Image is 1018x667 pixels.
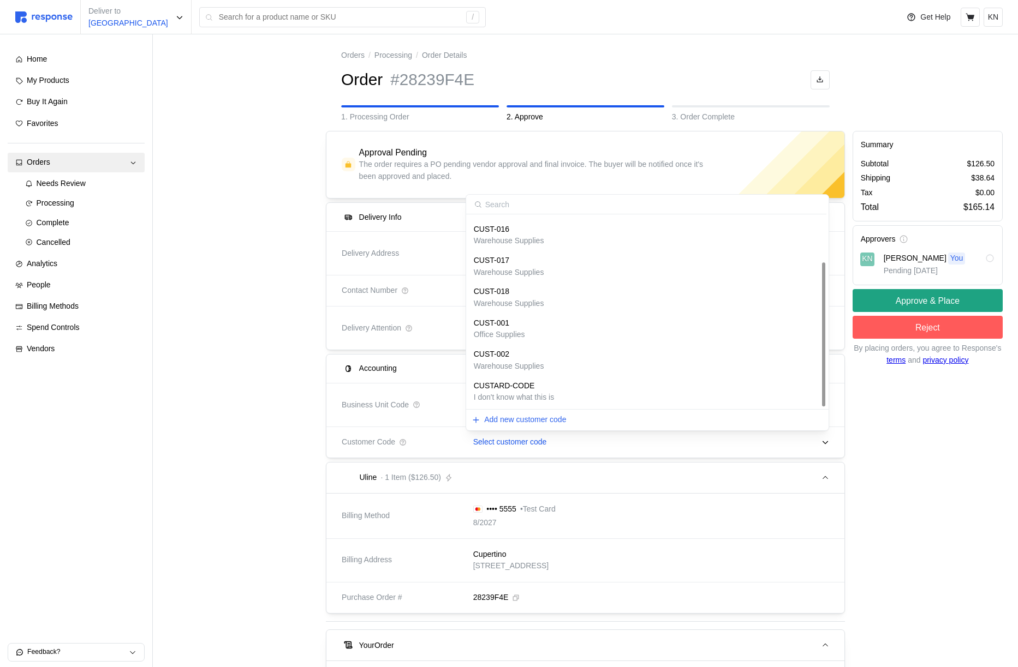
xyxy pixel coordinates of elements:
p: You [950,253,963,265]
p: 1. Processing Order [341,111,499,123]
div: Orders [27,157,126,169]
span: Delivery Address [342,248,399,260]
a: My Products [8,71,145,91]
p: Uline [359,472,377,484]
p: •••• 5555 [486,503,516,515]
p: · 1 Item ($126.50) [380,472,441,484]
p: Warehouse Supplies [474,267,544,279]
p: Cupertino [473,549,507,561]
span: Purchase Order # [342,592,402,604]
p: $126.50 [967,158,995,170]
h5: Your Order [359,640,394,651]
p: Add new customer code [484,414,566,426]
p: CUST-001 [474,317,509,329]
a: terms [886,356,906,364]
span: Complete [37,218,69,227]
p: KN [862,253,872,265]
span: Favorites [27,119,58,128]
a: Analytics [8,254,145,274]
span: Business Unit Code [342,399,409,411]
p: The order requires a PO pending vendor approval and final invoice. The buyer will be notified onc... [359,159,707,182]
p: 8/2027 [473,517,497,529]
input: Search for a product name or SKU [219,8,461,27]
input: Search [466,195,826,215]
a: Billing Methods [8,297,145,316]
span: People [27,280,51,289]
span: Contact Number [342,285,397,297]
a: Spend Controls [8,318,145,338]
button: KN [984,8,1003,27]
button: Uline· 1 Item ($126.50) [326,462,844,493]
span: Billing Address [342,554,392,566]
div: / [466,11,479,24]
p: $38.64 [971,172,995,184]
a: privacy policy [922,356,968,364]
a: Vendors [8,339,145,359]
p: KN [988,11,998,23]
a: Buy It Again [8,92,145,112]
h4: Approval Pending [359,147,427,159]
p: I don't know what this is [474,392,554,404]
a: Orders [8,153,145,172]
h1: #28239F4E [390,69,474,91]
h5: Delivery Info [359,212,402,223]
p: By placing orders, you agree to Response's and [853,342,1003,366]
p: $0.00 [975,187,995,199]
p: Approve & Place [896,294,960,308]
a: Complete [17,213,145,233]
span: Buy It Again [27,97,68,106]
p: 3. Order Complete [672,111,830,123]
h5: Accounting [359,363,397,374]
p: Tax [861,187,873,199]
button: Feedback? [8,644,144,661]
p: 28239F4E [473,592,509,604]
a: Favorites [8,114,145,134]
p: CUSTARD-CODE [474,380,535,392]
span: Needs Review [37,179,86,188]
a: Needs Review [17,174,145,194]
button: Approve & Place [853,289,1003,312]
h5: Approvers [861,233,896,245]
p: Total [861,200,879,214]
h5: Summary [861,139,995,151]
p: [PERSON_NAME] [884,253,946,265]
p: Get Help [920,11,950,23]
p: Office Supplies [474,329,525,341]
button: Reject [853,316,1003,339]
p: Select customer code [473,436,547,448]
span: Vendors [27,344,55,353]
a: Processing [17,194,145,213]
span: Home [27,55,47,63]
span: Analytics [27,259,57,268]
p: CUST-016 [474,224,509,236]
button: Add new customer code [472,413,567,426]
a: Processing [374,50,412,62]
span: Customer Code [342,436,395,448]
span: Cancelled [37,238,70,247]
img: svg%3e [473,506,483,512]
p: CUST-017 [474,255,509,267]
p: Warehouse Supplies [474,360,544,372]
span: Billing Method [342,510,390,522]
span: Delivery Attention [342,322,401,334]
button: Get Help [900,7,957,28]
p: [STREET_ADDRESS] [473,560,549,572]
p: [GEOGRAPHIC_DATA] [88,17,168,29]
a: Home [8,50,145,69]
h1: Order [341,69,383,91]
p: 2. Approve [507,111,664,123]
a: People [8,275,145,295]
p: / [416,50,418,62]
p: Subtotal [861,158,889,170]
p: Reject [915,321,940,334]
p: CUST-002 [474,348,509,360]
p: Order Details [422,50,467,62]
button: YourOrder [326,630,844,660]
a: Orders [341,50,365,62]
p: CUST-018 [474,286,509,298]
p: • Test Card [520,503,556,515]
span: Billing Methods [27,302,79,310]
p: Deliver to [88,5,168,17]
p: Pending [DATE] [884,265,995,277]
span: Spend Controls [27,323,80,332]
